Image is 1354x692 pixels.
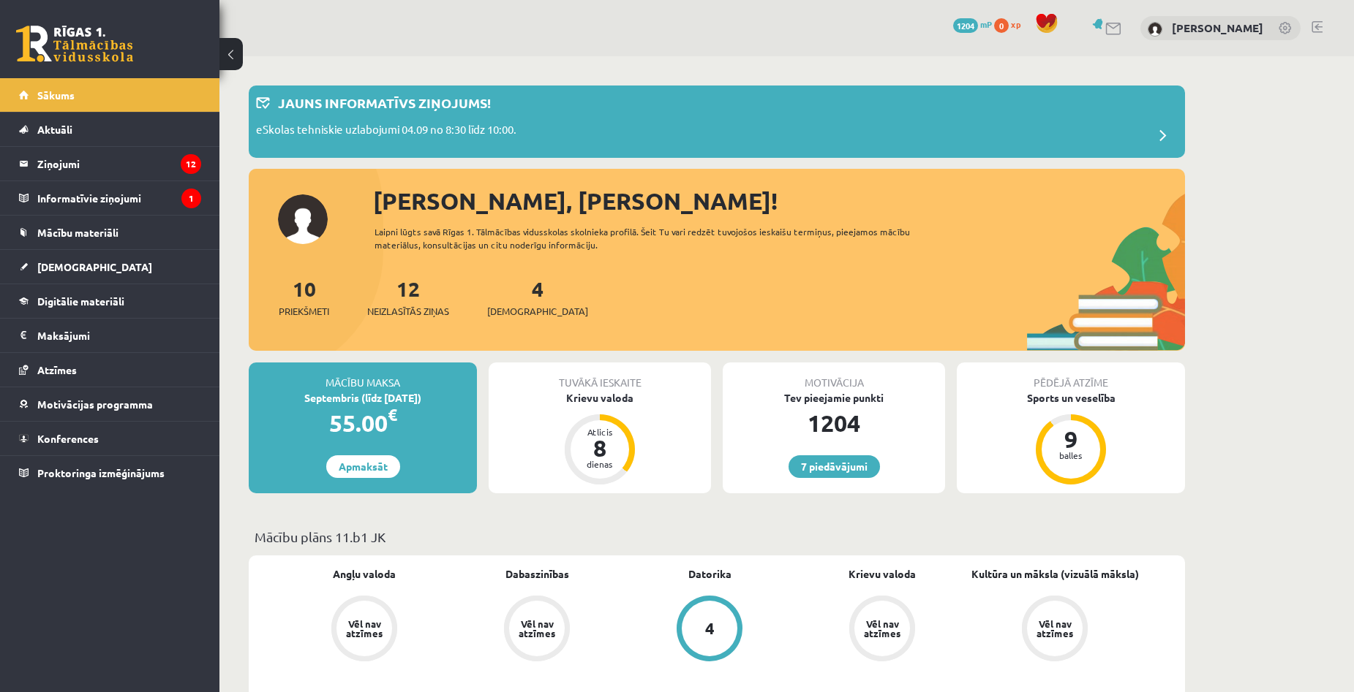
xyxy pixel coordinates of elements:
div: Laipni lūgts savā Rīgas 1. Tālmācības vidusskolas skolnieka profilā. Šeit Tu vari redzēt tuvojošo... [375,225,936,251]
div: Vēl nav atzīmes [862,619,903,638]
div: balles [1049,451,1093,460]
div: Vēl nav atzīmes [1034,619,1075,638]
a: Apmaksāt [326,455,400,478]
div: Pēdējā atzīme [957,362,1185,390]
legend: Maksājumi [37,319,201,352]
div: dienas [578,460,622,468]
div: Sports un veselība [957,390,1185,406]
a: Proktoringa izmēģinājums [19,456,201,490]
a: Jauns informatīvs ziņojums! eSkolas tehniskie uzlabojumi 04.09 no 8:30 līdz 10:00. [256,93,1178,151]
legend: Ziņojumi [37,147,201,180]
a: 1204 mP [953,18,992,30]
a: 0 xp [994,18,1028,30]
div: 1204 [723,406,945,441]
a: Mācību materiāli [19,216,201,249]
div: Septembris (līdz [DATE]) [249,390,477,406]
div: Vēl nav atzīmes [516,619,557,638]
div: 4 [705,620,715,636]
a: 10Priekšmeti [279,275,329,319]
a: 4[DEMOGRAPHIC_DATA] [487,275,588,319]
span: Sākums [37,88,75,102]
span: Mācību materiāli [37,226,119,239]
a: Aktuāli [19,113,201,146]
a: Rīgas 1. Tālmācības vidusskola [16,26,133,62]
a: Sports un veselība 9 balles [957,390,1185,487]
div: 8 [578,436,622,460]
a: Datorika [688,566,731,582]
a: Vēl nav atzīmes [796,596,969,664]
a: Kultūra un māksla (vizuālā māksla) [971,566,1139,582]
a: Angļu valoda [333,566,396,582]
a: Atzīmes [19,353,201,387]
span: Priekšmeti [279,304,329,319]
a: Ziņojumi12 [19,147,201,180]
a: 4 [623,596,796,664]
i: 1 [181,189,201,208]
span: Digitālie materiāli [37,294,124,308]
div: Atlicis [578,427,622,436]
div: [PERSON_NAME], [PERSON_NAME]! [373,183,1185,218]
a: Digitālie materiāli [19,284,201,318]
a: Krievu valoda Atlicis 8 dienas [489,390,711,487]
span: € [388,404,397,425]
a: Maksājumi [19,319,201,352]
a: Vēl nav atzīmes [451,596,623,664]
p: Jauns informatīvs ziņojums! [278,93,491,113]
span: Aktuāli [37,123,72,136]
a: Informatīvie ziņojumi1 [19,181,201,215]
a: [DEMOGRAPHIC_DATA] [19,250,201,284]
legend: Informatīvie ziņojumi [37,181,201,215]
p: eSkolas tehniskie uzlabojumi 04.09 no 8:30 līdz 10:00. [256,121,516,142]
a: Konferences [19,422,201,455]
div: 55.00 [249,406,477,441]
i: 12 [181,154,201,174]
div: Mācību maksa [249,362,477,390]
a: Vēl nav atzīmes [969,596,1141,664]
span: Atzīmes [37,363,77,376]
span: mP [980,18,992,30]
div: Tuvākā ieskaite [489,362,711,390]
span: xp [1011,18,1020,30]
a: [PERSON_NAME] [1172,20,1263,35]
img: Grigorijs Ivanovs [1148,22,1162,37]
span: 0 [994,18,1009,33]
div: Krievu valoda [489,390,711,406]
a: 12Neizlasītās ziņas [367,275,449,319]
div: 9 [1049,427,1093,451]
p: Mācību plāns 11.b1 JK [255,527,1179,547]
a: Dabaszinības [505,566,569,582]
span: Konferences [37,432,99,445]
a: Vēl nav atzīmes [278,596,451,664]
span: [DEMOGRAPHIC_DATA] [37,260,152,273]
div: Tev pieejamie punkti [723,390,945,406]
a: Motivācijas programma [19,387,201,421]
span: Neizlasītās ziņas [367,304,449,319]
a: Sākums [19,78,201,112]
span: 1204 [953,18,978,33]
div: Motivācija [723,362,945,390]
a: 7 piedāvājumi [789,455,880,478]
span: Proktoringa izmēģinājums [37,466,165,479]
a: Krievu valoda [849,566,916,582]
span: Motivācijas programma [37,398,153,411]
div: Vēl nav atzīmes [344,619,385,638]
span: [DEMOGRAPHIC_DATA] [487,304,588,319]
